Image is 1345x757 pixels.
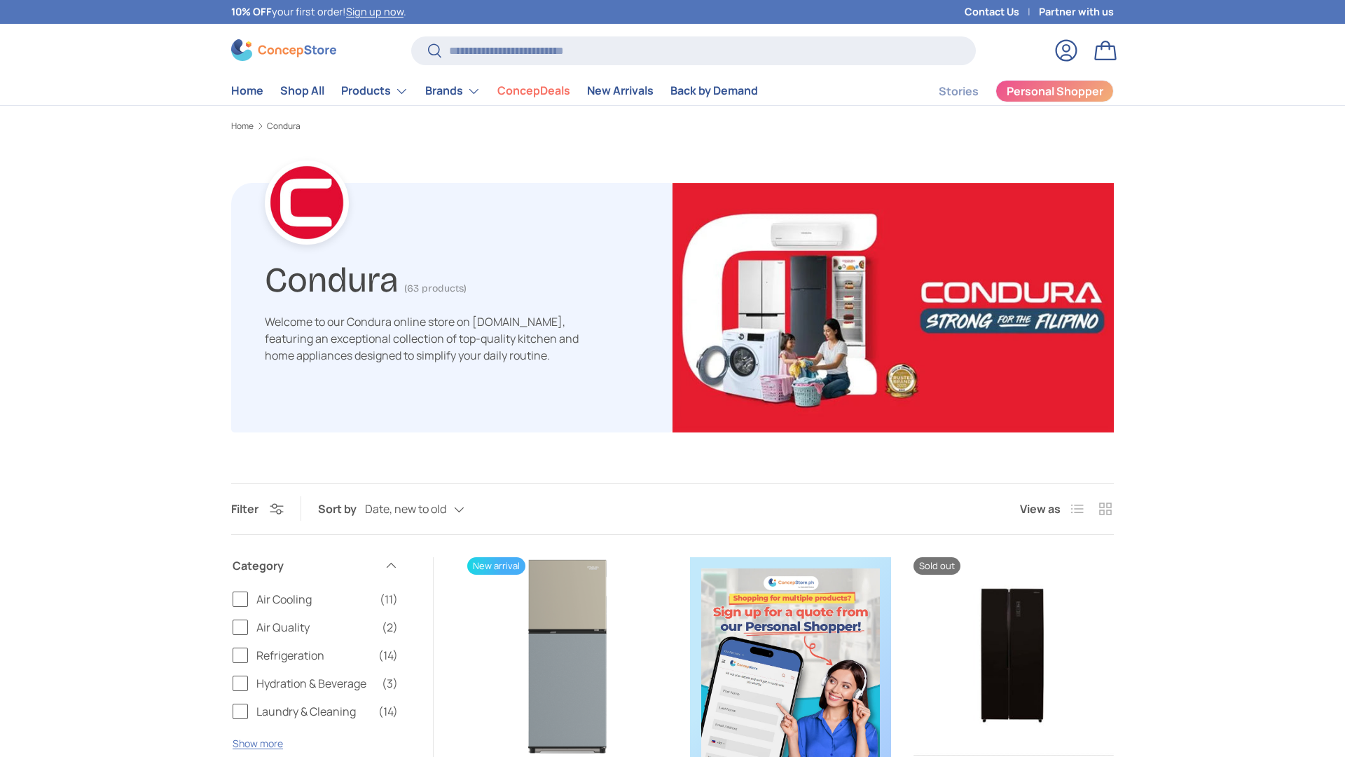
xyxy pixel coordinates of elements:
[267,122,301,130] a: Condura
[256,591,371,608] span: Air Cooling
[587,77,654,104] a: New Arrivals
[231,122,254,130] a: Home
[497,77,570,104] a: ConcepDeals
[382,619,398,636] span: (2)
[231,77,263,104] a: Home
[256,703,370,720] span: Laundry & Cleaning
[231,501,258,517] span: Filter
[233,737,283,750] button: Show more
[1007,86,1103,97] span: Personal Shopper
[265,313,594,364] p: Welcome to our Condura online store on [DOMAIN_NAME], featuring an exceptional collection of top-...
[333,77,417,105] summary: Products
[467,557,525,575] span: New arrival
[280,77,324,104] a: Shop All
[318,500,365,517] label: Sort by
[256,675,373,692] span: Hydration & Beverage
[417,77,489,105] summary: Brands
[404,282,467,294] span: (63 products)
[905,77,1114,105] nav: Secondary
[380,591,398,608] span: (11)
[231,120,1114,132] nav: Breadcrumbs
[913,557,960,575] span: Sold out
[233,540,398,591] summary: Category
[231,5,272,18] strong: 10% OFF
[231,77,758,105] nav: Primary
[256,619,373,636] span: Air Quality
[995,80,1114,102] a: Personal Shopper
[365,503,446,516] span: Date, new to old
[425,77,481,105] a: Brands
[965,4,1039,20] a: Contact Us
[265,254,399,301] h1: Condura
[378,703,398,720] span: (14)
[341,77,408,105] a: Products
[231,501,284,517] button: Filter
[672,183,1114,432] img: Condura
[231,39,336,61] img: ConcepStore
[256,647,370,664] span: Refrigeration
[1020,500,1061,517] span: View as
[382,675,398,692] span: (3)
[233,557,375,574] span: Category
[1039,4,1114,20] a: Partner with us
[365,497,492,521] button: Date, new to old
[939,78,979,105] a: Stories
[378,647,398,664] span: (14)
[231,4,406,20] p: your first order! .
[346,5,403,18] a: Sign up now
[670,77,758,104] a: Back by Demand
